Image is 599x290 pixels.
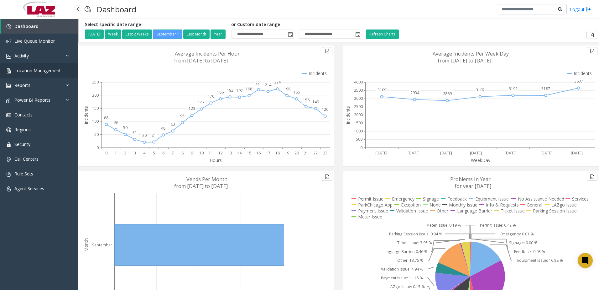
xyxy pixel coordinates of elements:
text: [DATE] [408,150,419,156]
text: 186 [217,89,224,95]
text: 88 [104,115,108,121]
img: 'icon' [6,142,11,147]
text: 7 [172,150,174,156]
span: Agent Services [14,185,44,191]
text: 1500 [354,120,363,126]
button: [DATE] [85,30,104,39]
h5: Select specific date range [85,22,227,27]
text: 3 [134,150,136,156]
text: 250 [92,79,99,85]
text: [DATE] [375,150,387,156]
text: LAZgo Issue: 0.15 % [388,284,425,289]
text: Permit Issue: 0.42 % [480,223,516,228]
img: 'icon' [6,98,11,103]
text: 1 [115,150,117,156]
text: 5 [153,150,155,156]
span: Rule Sets [14,171,33,177]
text: Signage: 0.00 % [509,240,538,245]
text: 31 [133,130,137,135]
text: Equipment Issue: 16.88 % [517,258,563,263]
text: 147 [198,99,205,105]
text: Payment Issue: 11.16 % [381,275,423,281]
text: 123 [189,106,195,111]
span: Regions [14,126,31,132]
text: 3107 [476,87,485,93]
text: 6 [162,150,164,156]
button: Export to pdf [587,173,597,181]
a: Logout [570,6,591,13]
text: [DATE] [440,150,452,156]
text: 19 [285,150,289,156]
text: [DATE] [540,150,552,156]
span: Live Queue Monitor [14,38,55,44]
text: 2869 [443,91,452,96]
img: 'icon' [6,68,11,73]
text: from [DATE] to [DATE] [174,183,228,190]
text: 149 [312,99,319,105]
text: Language Barrier: 0.46 % [383,249,428,254]
text: Validation Issue: 4.94 % [381,266,423,272]
text: Other: 13.75 % [397,258,424,263]
text: 50 [94,132,99,137]
text: 100 [92,119,99,124]
text: [DATE] [505,150,517,156]
span: Location Management [14,67,61,73]
button: Export to pdf [322,173,332,181]
text: 23 [323,150,327,156]
text: from [DATE] to [DATE] [174,57,228,64]
text: Problems In Year [450,176,491,183]
span: Reports [14,82,30,88]
text: 170 [208,94,214,99]
text: 48 [161,126,165,131]
text: 192 [236,88,243,93]
text: [DATE] [470,150,482,156]
span: Activity [14,53,29,59]
text: 63 [171,121,175,127]
button: September [153,30,182,39]
text: 3109 [378,87,386,93]
text: 120 [322,107,328,112]
text: 150 [92,105,99,111]
text: 221 [255,80,262,86]
img: 'icon' [6,127,11,132]
text: Meter Issue: 0.19 % [426,223,461,228]
text: 198 [246,86,252,92]
text: 17 [266,150,270,156]
text: September [92,242,112,248]
text: Vends Per Month [186,176,227,183]
text: 214 [265,82,272,88]
text: 20 [142,133,147,138]
span: Call Centers [14,156,39,162]
text: WeekDay [471,157,491,163]
button: Week [105,30,121,39]
text: 0 [96,145,99,150]
h5: or Custom date range [231,22,361,27]
text: 21 [304,150,308,156]
button: Last Month [183,30,210,39]
text: 224 [274,79,281,85]
span: Toggle popup [287,30,294,39]
text: 20 [294,150,299,156]
text: 4000 [354,79,363,85]
img: logout [586,6,591,13]
text: [DATE] [571,150,583,156]
text: 15 [247,150,251,156]
text: 21 [152,132,156,138]
text: Parking Session Issue: 0.04 % [389,231,442,237]
text: 3500 [354,88,363,93]
span: Contacts [14,112,33,118]
text: Average Incidents Per Hour [175,50,240,57]
img: 'icon' [6,24,11,29]
text: 500 [356,137,362,142]
img: pageIcon [85,2,91,17]
text: Incidents [83,106,89,124]
text: 1000 [354,128,363,134]
img: 'icon' [6,157,11,162]
text: 2 [124,150,126,156]
img: 'icon' [6,186,11,191]
text: 11 [209,150,213,156]
a: Dashboard [1,19,78,34]
text: 193 [227,88,233,93]
text: Feedback: 0.03 % [514,249,545,254]
text: 3187 [541,86,550,91]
